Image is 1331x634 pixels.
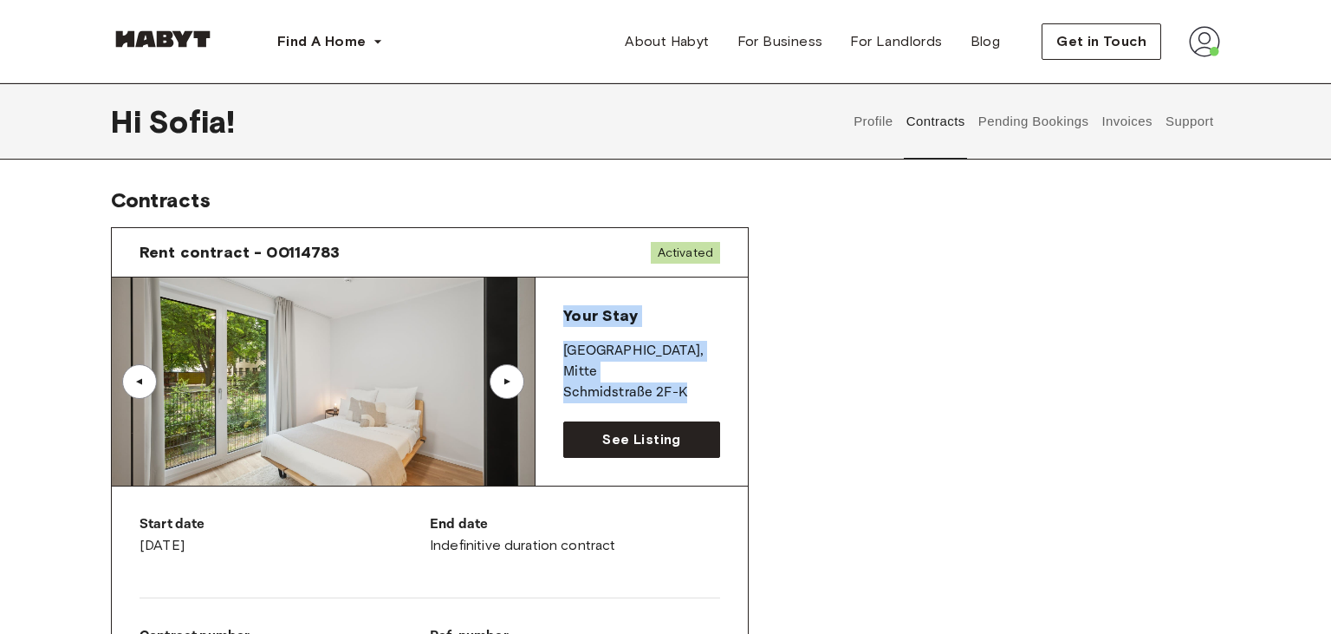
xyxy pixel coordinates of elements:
[563,306,637,325] span: Your Stay
[737,31,823,52] span: For Business
[1163,83,1216,160] button: Support
[602,429,680,450] span: See Listing
[971,31,1001,52] span: Blog
[148,103,235,140] span: Sofia !
[1100,83,1154,160] button: Invoices
[563,422,720,458] a: See Listing
[111,187,211,212] span: Contracts
[430,514,720,535] p: End date
[563,341,720,382] p: [GEOGRAPHIC_DATA] , Mitte
[140,514,430,556] div: [DATE]
[957,24,1015,59] a: Blog
[1056,31,1146,52] span: Get in Touch
[611,24,723,59] a: About Habyt
[140,242,341,263] span: Rent contract - 00114783
[850,31,942,52] span: For Landlords
[263,24,397,59] button: Find A Home
[112,278,535,486] img: Image of the room
[1189,26,1220,57] img: avatar
[904,83,967,160] button: Contracts
[111,30,215,48] img: Habyt
[852,83,896,160] button: Profile
[131,376,148,387] div: ▲
[1042,23,1161,60] button: Get in Touch
[563,382,720,403] p: Schmidstraße 2F-K
[976,83,1091,160] button: Pending Bookings
[498,376,516,387] div: ▲
[651,242,720,264] span: Activated
[277,31,366,52] span: Find A Home
[625,31,709,52] span: About Habyt
[111,103,148,140] span: Hi
[430,514,720,556] div: Indefinitive duration contract
[140,514,430,535] p: Start date
[724,24,837,59] a: For Business
[847,83,1220,160] div: user profile tabs
[836,24,956,59] a: For Landlords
